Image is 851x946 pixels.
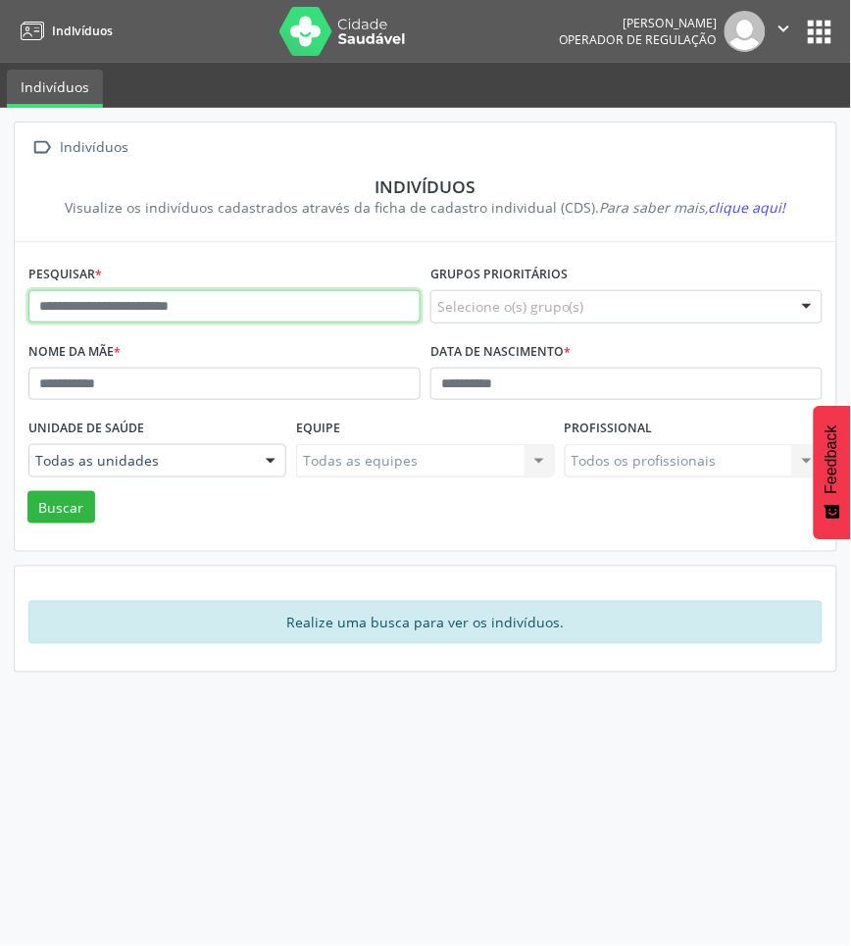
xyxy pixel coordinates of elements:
a: Indivíduos [14,15,113,47]
div: Realize uma busca para ver os indivíduos. [28,601,823,644]
a: Indivíduos [7,70,103,108]
label: Grupos prioritários [430,260,568,290]
span: Operador de regulação [559,31,718,48]
img: img [725,11,766,52]
button:  [766,11,803,52]
label: Data de nascimento [430,337,571,368]
button: Buscar [27,491,95,524]
label: Unidade de saúde [28,414,144,444]
button: apps [803,15,837,49]
span: clique aqui! [709,198,786,217]
span: Todas as unidades [35,451,246,471]
label: Nome da mãe [28,337,121,368]
label: Equipe [296,414,340,444]
i:  [28,133,57,162]
a:  Indivíduos [28,133,132,162]
label: Pesquisar [28,260,102,290]
span: Indivíduos [52,23,113,39]
div: [PERSON_NAME] [559,15,718,31]
div: Indivíduos [57,133,132,162]
div: Indivíduos [42,175,809,197]
span: Selecione o(s) grupo(s) [437,296,584,317]
div: Visualize os indivíduos cadastrados através da ficha de cadastro individual (CDS). [42,197,809,218]
button: Feedback - Mostrar pesquisa [814,406,851,539]
label: Profissional [565,414,653,444]
i: Para saber mais, [600,198,786,217]
i:  [774,18,795,39]
span: Feedback [824,425,841,494]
